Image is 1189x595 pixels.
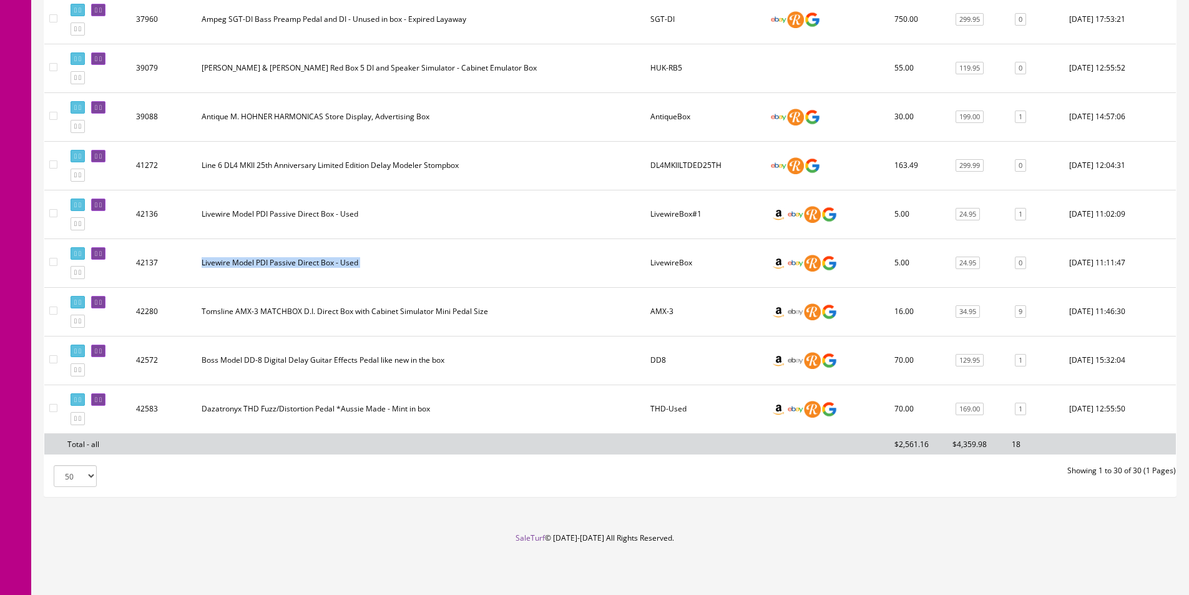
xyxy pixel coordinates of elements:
[1015,111,1026,124] a: 1
[1015,257,1026,270] a: 0
[1064,385,1176,433] td: 2025-06-18 12:55:50
[197,44,645,92] td: Hughes & Kettner Red Box 5 DI and Speaker Simulator - Cabinet Emulator Box
[804,109,821,125] img: google_shopping
[516,533,545,543] a: SaleTurf
[956,354,984,367] a: 129.95
[645,190,765,238] td: LivewireBox#1
[1015,354,1026,367] a: 1
[197,92,645,141] td: Antique M. HOHNER HARMONICAS Store Display, Advertising Box
[956,208,980,221] a: 24.95
[804,352,821,369] img: reverb
[770,401,787,418] img: amazon
[1015,159,1026,172] a: 0
[821,401,838,418] img: google_shopping
[770,255,787,272] img: amazon
[889,44,947,92] td: 55.00
[1064,141,1176,190] td: 2025-02-13 12:04:31
[131,92,197,141] td: 39088
[889,336,947,385] td: 70.00
[610,465,1186,476] div: Showing 1 to 30 of 30 (1 Pages)
[804,157,821,174] img: google_shopping
[821,352,838,369] img: google_shopping
[197,141,645,190] td: Line 6 DL4 MKII 25th Anniversary Limited Edition Delay Modeler Stompbox
[889,433,947,455] td: $2,561.16
[131,336,197,385] td: 42572
[1015,13,1026,26] a: 0
[1064,238,1176,287] td: 2025-04-22 11:11:47
[956,159,984,172] a: 299.99
[804,255,821,272] img: reverb
[956,13,984,26] a: 299.95
[645,385,765,433] td: THD-Used
[787,109,804,125] img: reverb
[197,287,645,336] td: Tomsline AMX-3 MATCHBOX D.I. Direct Box with Cabinet Simulator Mini Pedal Size
[1007,433,1064,455] td: 18
[131,44,197,92] td: 39079
[1015,208,1026,221] a: 1
[645,238,765,287] td: LivewireBox
[645,336,765,385] td: DD8
[131,190,197,238] td: 42136
[804,401,821,418] img: reverb
[645,92,765,141] td: AntiqueBox
[770,157,787,174] img: ebay
[131,287,197,336] td: 42280
[131,385,197,433] td: 42583
[956,111,984,124] a: 199.00
[1015,62,1026,75] a: 0
[956,305,980,318] a: 34.95
[770,352,787,369] img: amazon
[956,62,984,75] a: 119.95
[787,157,804,174] img: reverb
[947,433,1007,455] td: $4,359.98
[1015,403,1026,416] a: 1
[787,303,804,320] img: ebay
[1064,336,1176,385] td: 2025-06-17 15:32:04
[197,190,645,238] td: Livewire Model PDI Passive Direct Box - Used
[645,44,765,92] td: HUK-RB5
[1015,305,1026,318] a: 9
[804,11,821,28] img: google_shopping
[1064,92,1176,141] td: 2024-07-12 14:57:06
[131,141,197,190] td: 41272
[956,403,984,416] a: 169.00
[770,11,787,28] img: ebay
[804,206,821,223] img: reverb
[787,401,804,418] img: ebay
[889,385,947,433] td: 70.00
[821,206,838,223] img: google_shopping
[889,141,947,190] td: 163.49
[787,11,804,28] img: reverb
[787,352,804,369] img: ebay
[821,303,838,320] img: google_shopping
[197,238,645,287] td: Livewire Model PDI Passive Direct Box - Used
[889,190,947,238] td: 5.00
[956,257,980,270] a: 24.95
[804,303,821,320] img: reverb
[889,238,947,287] td: 5.00
[770,303,787,320] img: amazon
[787,206,804,223] img: ebay
[770,109,787,125] img: ebay
[62,433,131,455] td: Total - all
[645,287,765,336] td: AMX-3
[1064,44,1176,92] td: 2024-07-12 12:55:52
[197,336,645,385] td: Boss Model DD-8 Digital Delay Guitar Effects Pedal like new in the box
[821,255,838,272] img: google_shopping
[787,255,804,272] img: ebay
[770,206,787,223] img: amazon
[889,92,947,141] td: 30.00
[131,238,197,287] td: 42137
[889,287,947,336] td: 16.00
[1064,287,1176,336] td: 2025-05-01 11:46:30
[645,141,765,190] td: DL4MKIILTDED25TH
[1064,190,1176,238] td: 2025-04-22 11:02:09
[197,385,645,433] td: Dazatronyx THD Fuzz/Distortion Pedal *Aussie Made - Mint in box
